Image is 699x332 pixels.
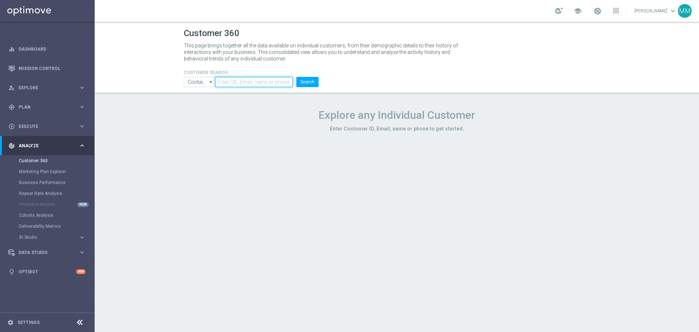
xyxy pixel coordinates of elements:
[8,66,86,71] button: Mission Control
[8,262,86,281] div: Optibot
[19,235,71,239] span: BI Studio
[8,249,79,256] div: Data Studio
[8,104,79,110] div: Plan
[19,199,94,210] div: Predictive Models
[208,77,215,87] i: arrow_drop_down
[19,221,94,232] div: Deliverability Metrics
[8,59,86,78] div: Mission Control
[19,39,86,59] a: Dashboard
[184,109,610,122] h1: Explore any Individual Customer
[19,262,76,281] a: Optibot
[8,85,15,91] i: person_search
[8,104,15,110] i: gps_fixed
[19,158,76,164] a: Customer 360
[19,250,79,255] span: Data Studio
[8,85,79,91] div: Explore
[8,46,86,52] button: equalizer Dashboard
[19,223,76,229] a: Deliverability Metrics
[19,188,94,199] div: Repeat Rate Analysis
[19,177,94,188] div: Business Performance
[19,59,86,78] a: Mission Control
[76,269,86,274] div: +10
[184,42,464,62] p: This page brings together all the data available on individual customers, from their demographic ...
[634,5,678,16] a: [PERSON_NAME]keyboard_arrow_down
[19,155,94,166] div: Customer 360
[184,125,610,132] h3: Enter Customer ID, Email, name or phone to get started.
[7,319,14,326] i: settings
[79,103,86,110] i: keyboard_arrow_right
[79,249,86,256] i: keyboard_arrow_right
[19,212,76,218] a: Cohorts Analysis
[19,234,86,240] button: BI Studio keyboard_arrow_right
[678,4,692,18] div: MM
[184,70,319,75] h4: CUSTOMER SEARCH
[8,85,86,91] button: person_search Explore keyboard_arrow_right
[669,7,677,15] span: keyboard_arrow_down
[19,166,94,177] div: Marketing Plan Explorer
[8,46,15,52] i: equalizer
[574,7,582,15] span: school
[19,144,79,148] span: Analyze
[8,142,15,149] i: track_changes
[79,234,86,241] i: keyboard_arrow_right
[8,269,15,275] i: lightbulb
[8,124,86,129] button: play_circle_outline Execute keyboard_arrow_right
[8,39,86,59] div: Dashboard
[8,143,86,149] button: track_changes Analyze keyboard_arrow_right
[8,269,86,275] button: lightbulb Optibot +10
[19,105,79,109] span: Plan
[8,123,79,130] div: Execute
[19,169,76,175] a: Marketing Plan Explorer
[296,77,319,87] button: Search
[8,123,15,130] i: play_circle_outline
[19,124,79,129] span: Execute
[77,202,89,207] div: NEW
[19,210,94,221] div: Cohorts Analysis
[79,142,86,149] i: keyboard_arrow_right
[19,180,76,185] a: Business Performance
[215,77,293,87] input: Enter CID, Email, name or phone
[19,86,79,90] span: Explore
[8,142,79,149] div: Analyze
[17,320,40,325] a: Settings
[79,84,86,91] i: keyboard_arrow_right
[184,28,610,39] h1: Customer 360
[19,235,79,239] div: BI Studio
[79,123,86,130] i: keyboard_arrow_right
[8,250,86,255] button: Data Studio keyboard_arrow_right
[19,232,94,243] div: BI Studio
[184,77,215,87] input: Contains
[19,191,76,196] a: Repeat Rate Analysis
[8,104,86,110] button: gps_fixed Plan keyboard_arrow_right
